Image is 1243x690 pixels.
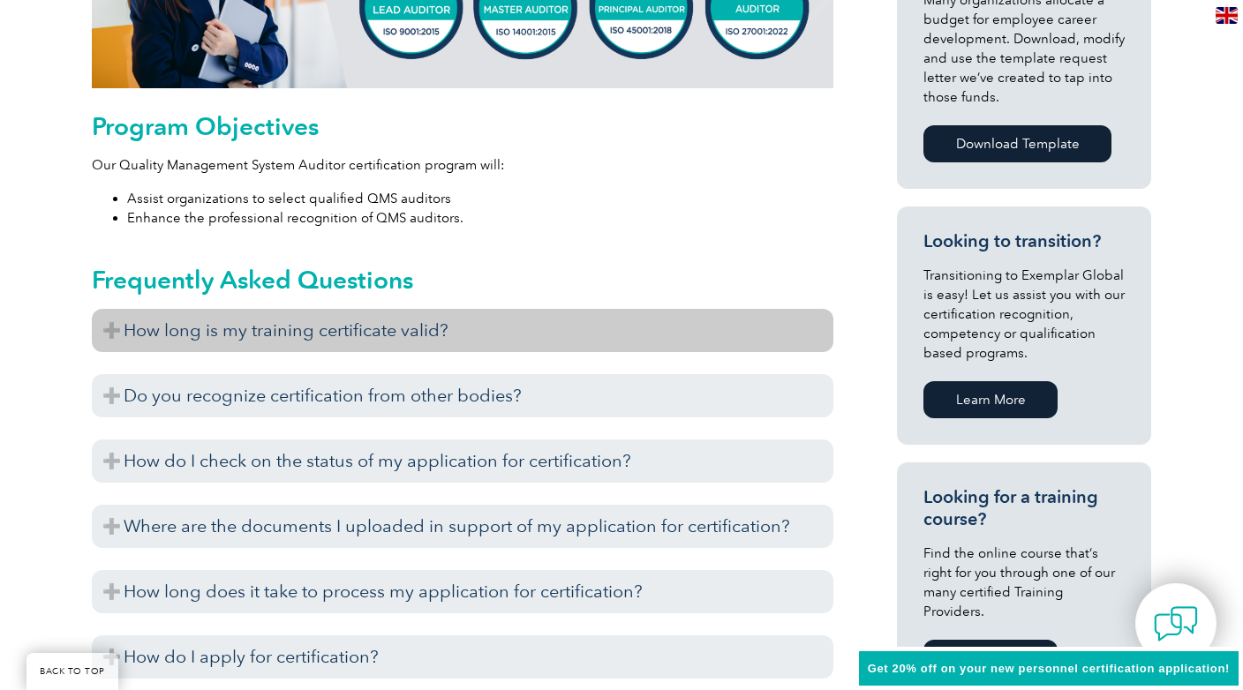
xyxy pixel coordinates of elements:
li: Enhance the professional recognition of QMS auditors. [127,208,833,228]
h3: Do you recognize certification from other bodies? [92,374,833,417]
h3: Looking to transition? [923,230,1125,252]
img: en [1216,7,1238,24]
h3: Looking for a training course? [923,486,1125,530]
h2: Program Objectives [92,112,833,140]
a: Learn More [923,640,1058,677]
h2: Frequently Asked Questions [92,266,833,294]
h3: How do I check on the status of my application for certification? [92,439,833,483]
p: Find the online course that’s right for you through one of our many certified Training Providers. [923,544,1125,621]
li: Assist organizations to select qualified QMS auditors [127,189,833,208]
p: Our Quality Management System Auditor certification program will: [92,155,833,175]
img: contact-chat.png [1154,602,1198,646]
h3: How long does it take to process my application for certification? [92,570,833,613]
p: Transitioning to Exemplar Global is easy! Let us assist you with our certification recognition, c... [923,266,1125,363]
span: Get 20% off on your new personnel certification application! [868,662,1230,675]
a: Download Template [923,125,1111,162]
h3: How long is my training certificate valid? [92,309,833,352]
h3: Where are the documents I uploaded in support of my application for certification? [92,505,833,548]
h3: How do I apply for certification? [92,635,833,679]
a: BACK TO TOP [26,653,118,690]
a: Learn More [923,381,1058,418]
